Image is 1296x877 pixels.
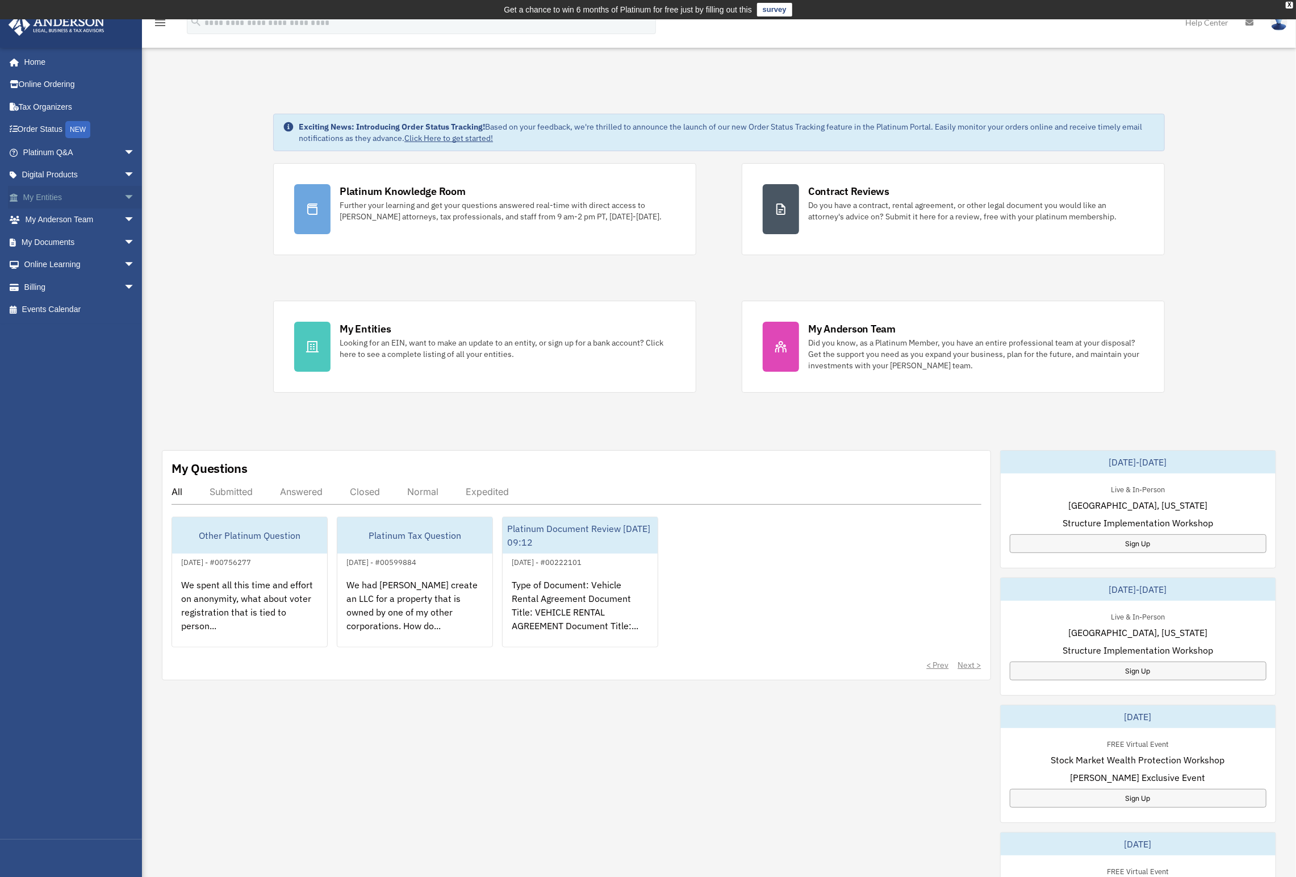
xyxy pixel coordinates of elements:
a: Other Platinum Question[DATE] - #00756277We spent all this time and effort on anonymity, what abo... [172,517,328,647]
div: Submitted [210,486,253,497]
div: Type of Document: Vehicle Rental Agreement Document Title: VEHICLE RENTAL AGREEMENT Document Titl... [503,569,658,658]
div: All [172,486,182,497]
span: Structure Implementation Workshop [1063,643,1213,657]
div: Other Platinum Question [172,517,327,554]
a: Contract Reviews Do you have a contract, rental agreement, or other legal document you would like... [742,163,1165,255]
span: arrow_drop_down [124,276,147,299]
div: Based on your feedback, we're thrilled to announce the launch of our new Order Status Tracking fe... [299,121,1155,144]
div: FREE Virtual Event [1098,864,1178,876]
span: [GEOGRAPHIC_DATA], [US_STATE] [1068,626,1207,639]
a: Online Ordering [8,73,152,96]
a: Platinum Q&Aarrow_drop_down [8,141,152,164]
div: [DATE] [1001,833,1276,855]
a: Events Calendar [8,298,152,321]
span: Structure Implementation Workshop [1063,516,1213,530]
div: [DATE] - #00599884 [337,555,425,567]
div: My Questions [172,460,248,477]
div: Contract Reviews [808,184,889,198]
div: Expedited [466,486,509,497]
div: Further your learning and get your questions answered real-time with direct access to [PERSON_NAM... [340,199,675,222]
div: Looking for an EIN, want to make an update to an entity, or sign up for a bank account? Click her... [340,337,675,360]
div: Do you have a contract, rental agreement, or other legal document you would like an attorney's ad... [808,199,1144,222]
div: We spent all this time and effort on anonymity, what about voter registration that is tied to per... [172,569,327,658]
div: Closed [350,486,380,497]
a: Sign Up [1010,662,1267,680]
div: Live & In-Person [1102,483,1174,494]
a: Billingarrow_drop_down [8,276,152,298]
div: Normal [407,486,438,497]
img: User Pic [1270,14,1287,31]
a: Online Learningarrow_drop_down [8,253,152,276]
a: Platinum Tax Question[DATE] - #00599884We had [PERSON_NAME] create an LLC for a property that is ... [337,517,493,647]
img: Anderson Advisors Platinum Portal [5,14,108,36]
span: arrow_drop_down [124,253,147,277]
div: close [1286,2,1293,9]
a: Digital Productsarrow_drop_down [8,164,152,186]
a: Platinum Document Review [DATE] 09:12[DATE] - #00222101Type of Document: Vehicle Rental Agreement... [502,517,658,647]
div: FREE Virtual Event [1098,737,1178,749]
span: Stock Market Wealth Protection Workshop [1051,753,1225,767]
a: My Documentsarrow_drop_down [8,231,152,253]
a: Sign Up [1010,534,1267,553]
a: Sign Up [1010,789,1267,808]
span: [PERSON_NAME] Exclusive Event [1071,771,1206,784]
div: Did you know, as a Platinum Member, you have an entire professional team at your disposal? Get th... [808,337,1144,371]
div: [DATE]-[DATE] [1001,451,1276,473]
div: Platinum Tax Question [337,517,492,554]
a: Tax Organizers [8,95,152,118]
div: We had [PERSON_NAME] create an LLC for a property that is owned by one of my other corporations. ... [337,569,492,658]
div: My Entities [340,322,391,336]
div: Get a chance to win 6 months of Platinum for free just by filling out this [504,3,752,16]
div: [DATE] - #00756277 [172,555,260,567]
div: [DATE] - #00222101 [503,555,591,567]
a: My Entitiesarrow_drop_down [8,186,152,209]
div: Platinum Document Review [DATE] 09:12 [503,517,658,554]
div: [DATE]-[DATE] [1001,578,1276,601]
span: arrow_drop_down [124,231,147,254]
div: [DATE] [1001,705,1276,728]
a: My Anderson Teamarrow_drop_down [8,209,152,231]
a: Platinum Knowledge Room Further your learning and get your questions answered real-time with dire... [273,163,696,255]
span: arrow_drop_down [124,141,147,164]
a: Click Here to get started! [404,133,493,143]
a: Order StatusNEW [8,118,152,142]
a: My Anderson Team Did you know, as a Platinum Member, you have an entire professional team at your... [742,301,1165,393]
span: arrow_drop_down [124,186,147,209]
div: Answered [280,486,323,497]
a: Home [8,51,147,73]
i: search [190,15,202,28]
span: arrow_drop_down [124,164,147,187]
div: NEW [65,121,90,138]
a: My Entities Looking for an EIN, want to make an update to an entity, or sign up for a bank accoun... [273,301,696,393]
div: My Anderson Team [808,322,896,336]
i: menu [153,16,167,30]
span: [GEOGRAPHIC_DATA], [US_STATE] [1068,498,1207,512]
div: Live & In-Person [1102,610,1174,622]
span: arrow_drop_down [124,209,147,232]
div: Platinum Knowledge Room [340,184,466,198]
a: survey [757,3,792,16]
strong: Exciting News: Introducing Order Status Tracking! [299,122,485,132]
a: menu [153,20,167,30]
